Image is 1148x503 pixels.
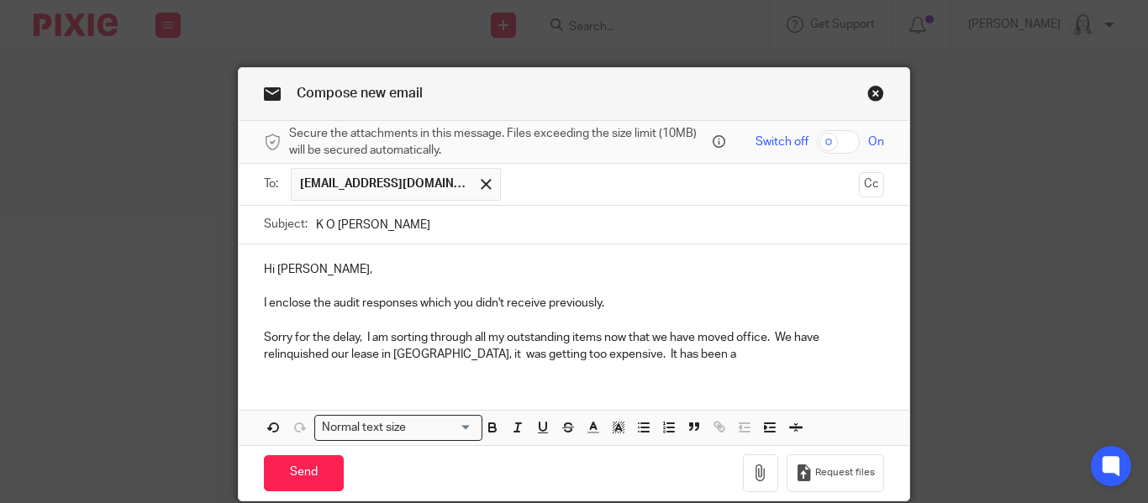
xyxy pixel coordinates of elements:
[264,455,344,491] input: Send
[264,329,884,364] p: Sorry for the delay, I am sorting through all my outstanding items now that we have moved office....
[264,176,282,192] label: To:
[289,125,708,160] span: Secure the attachments in this message. Files exceeding the size limit (10MB) will be secured aut...
[300,176,468,192] span: [EMAIL_ADDRESS][DOMAIN_NAME]
[319,419,410,437] span: Normal text size
[815,466,875,479] span: Request files
[264,295,884,312] p: I enclose the audit responses which you didn't receive previously.
[264,261,884,278] p: Hi [PERSON_NAME],
[297,86,423,100] span: Compose new email
[787,454,884,492] button: Request files
[868,134,884,150] span: On
[314,415,482,441] div: Search for option
[859,172,884,197] button: Cc
[264,216,308,233] label: Subject:
[412,419,472,437] input: Search for option
[867,85,884,107] a: Close this dialog window
[756,134,808,150] span: Switch off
